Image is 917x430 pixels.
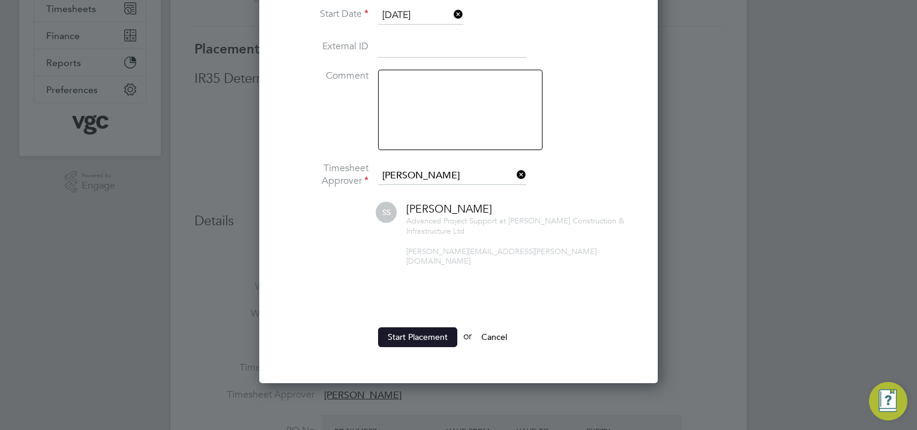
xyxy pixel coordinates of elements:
label: Start Date [278,8,368,20]
button: Start Placement [378,327,457,347]
label: Timesheet Approver [278,162,368,187]
input: Search for... [378,167,526,185]
span: SS [376,202,397,223]
span: [PERSON_NAME] Construction & Infrastructure Ltd [406,216,624,236]
span: [PERSON_NAME][EMAIL_ADDRESS][PERSON_NAME][DOMAIN_NAME] [406,246,597,267]
label: Comment [278,70,368,82]
input: Select one [378,7,463,25]
label: External ID [278,40,368,53]
button: Engage Resource Center [869,382,907,420]
span: [PERSON_NAME] [406,202,492,216]
button: Cancel [472,327,517,347]
li: or [278,327,639,359]
span: Advanced Project Support at [406,216,506,226]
